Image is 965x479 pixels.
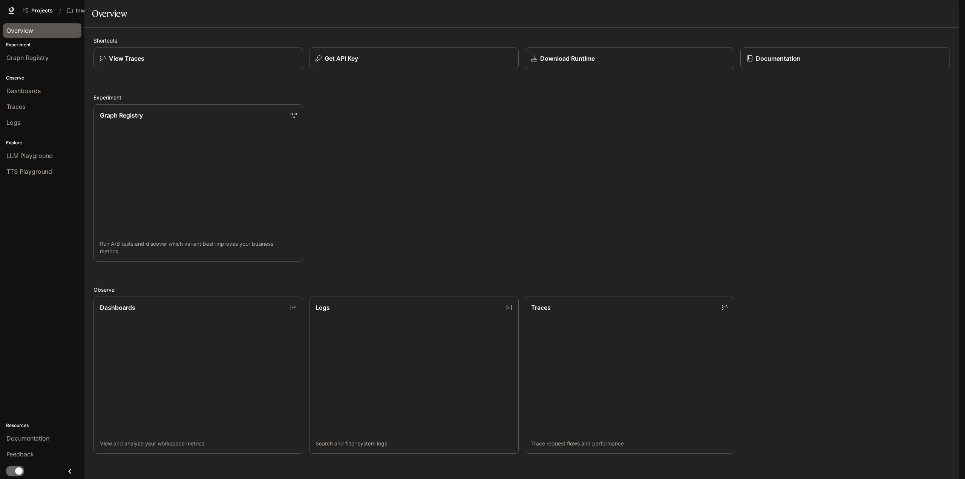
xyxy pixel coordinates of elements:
[76,8,118,14] p: Inworld AI Demos
[93,297,303,454] a: DashboardsView and analyze your workspace metrics
[100,240,297,255] p: Run A/B tests and discover which variant best improves your business metrics
[93,37,950,44] h2: Shortcuts
[525,47,734,69] a: Download Runtime
[56,7,64,15] div: /
[316,440,512,447] p: Search and filter system logs
[92,6,127,21] h1: Overview
[525,297,734,454] a: TracesTrace request flows and performance
[20,3,56,18] a: Go to projects
[109,54,144,63] p: View Traces
[740,47,950,69] a: Documentation
[93,93,950,101] h2: Experiment
[93,47,303,69] a: View Traces
[309,297,519,454] a: LogsSearch and filter system logs
[531,303,551,312] p: Traces
[93,286,950,294] h2: Observe
[93,104,303,262] a: Graph RegistryRun A/B tests and discover which variant best improves your business metrics
[756,54,801,63] p: Documentation
[316,303,330,312] p: Logs
[309,47,519,69] button: Get API Key
[100,111,143,120] p: Graph Registry
[540,54,595,63] p: Download Runtime
[325,54,358,63] p: Get API Key
[100,440,297,447] p: View and analyze your workspace metrics
[100,303,135,312] p: Dashboards
[531,440,728,447] p: Trace request flows and performance
[64,3,130,18] button: Open workspace menu
[31,8,53,14] span: Projects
